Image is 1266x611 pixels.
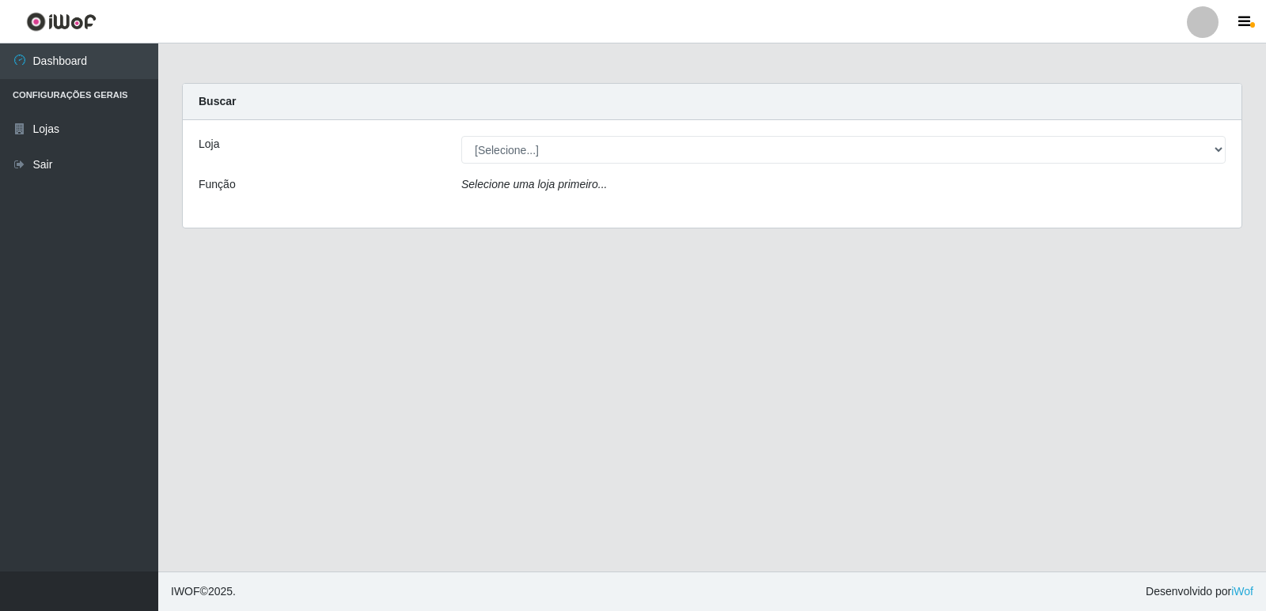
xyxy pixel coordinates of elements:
i: Selecione uma loja primeiro... [461,178,607,190]
label: Função [199,176,236,193]
span: IWOF [171,585,200,598]
span: Desenvolvido por [1146,583,1253,600]
a: iWof [1231,585,1253,598]
span: © 2025 . [171,583,236,600]
label: Loja [199,136,219,153]
img: CoreUI Logo [26,12,97,32]
strong: Buscar [199,95,236,107]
